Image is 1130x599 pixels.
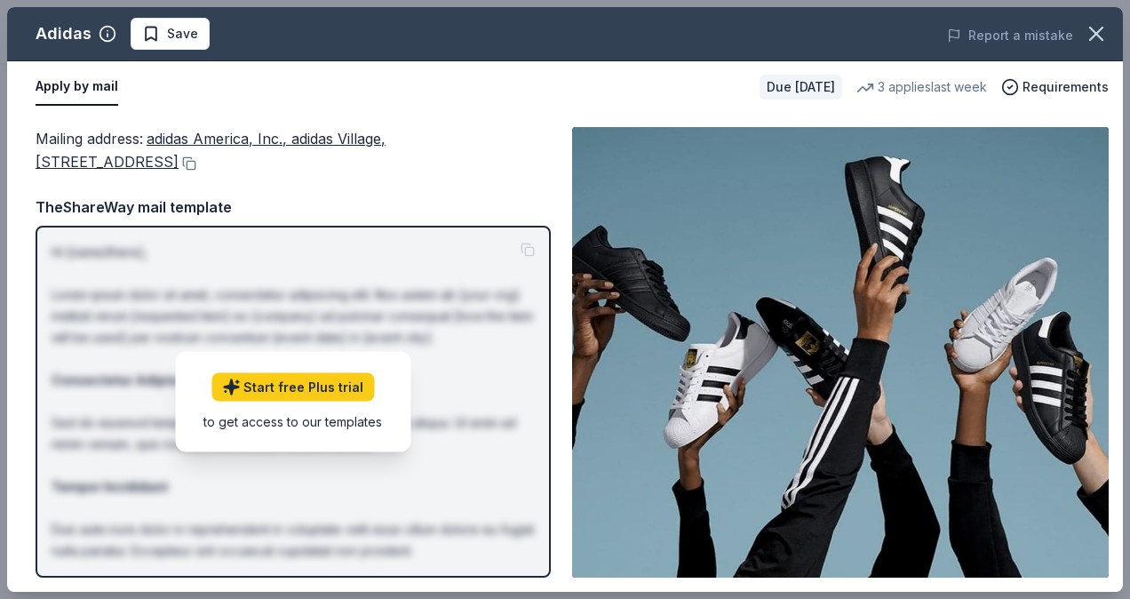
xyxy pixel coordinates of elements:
[36,127,551,174] div: Mailing address :
[36,196,551,219] div: TheShareWay mail template
[572,127,1109,578] img: Image for Adidas
[1023,76,1109,98] span: Requirements
[52,479,168,494] strong: Tempor Incididunt
[52,372,204,387] strong: Consectetur Adipiscing
[36,20,92,48] div: Adidas
[203,412,382,431] div: to get access to our templates
[1001,76,1109,98] button: Requirements
[167,23,198,44] span: Save
[947,25,1073,46] button: Report a mistake
[36,130,386,171] span: adidas America, Inc., adidas Village, [STREET_ADDRESS]
[856,76,987,98] div: 3 applies last week
[36,68,118,106] button: Apply by mail
[211,373,374,402] a: Start free Plus trial
[760,75,842,100] div: Due [DATE]
[131,18,210,50] button: Save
